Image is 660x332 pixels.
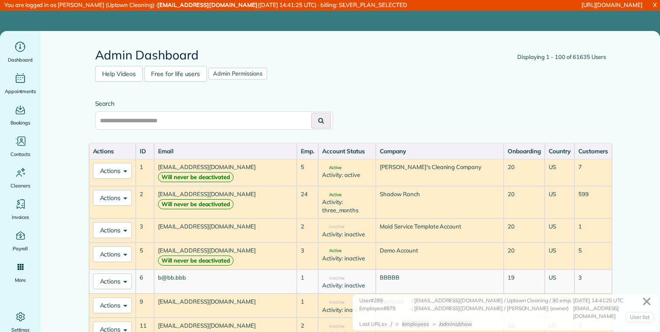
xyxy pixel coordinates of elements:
[158,256,234,266] strong: Will never be deactivated
[93,147,132,156] div: Actions
[154,186,297,218] td: [EMAIL_ADDRESS][DOMAIN_NAME]
[359,297,412,304] div: User#289
[154,159,297,186] td: [EMAIL_ADDRESS][DOMAIN_NAME]
[157,1,258,8] strong: [EMAIL_ADDRESS][DOMAIN_NAME]
[297,242,318,270] td: 3
[136,218,154,242] td: 3
[322,198,372,214] div: Activity: three_months
[322,147,372,156] div: Account Status
[574,270,612,294] td: 3
[322,193,341,197] span: Active
[297,218,318,242] td: 2
[322,306,372,314] div: Activity: inactive
[5,87,36,96] span: Appointments
[322,166,341,170] span: Active
[359,304,412,320] div: Employee#879
[376,159,504,186] td: [PERSON_NAME]'s Cleaning Company
[391,321,392,327] span: /
[93,163,132,179] button: Actions
[545,242,574,270] td: US
[504,294,545,318] td: 20
[581,1,643,8] a: [URL][DOMAIN_NAME]
[8,55,33,64] span: Dashboard
[412,297,573,304] div: : [EMAIL_ADDRESS][DOMAIN_NAME] / Uptown Cleaning / 30 emp.
[545,159,574,186] td: US
[574,186,612,218] td: 599
[376,186,504,218] td: Shadow Ranch
[154,294,297,318] td: [EMAIL_ADDRESS][DOMAIN_NAME]
[376,270,504,294] td: BBBBB
[322,276,345,280] span: Inactive
[545,270,574,294] td: US
[322,225,345,229] span: Inactive
[380,147,500,156] div: Company
[297,186,318,218] td: 24
[402,321,430,327] span: /employees
[136,186,154,218] td: 2
[10,118,31,127] span: Bookings
[158,147,293,156] div: Email
[322,171,372,179] div: Activity: active
[95,99,333,108] label: Search
[545,186,574,218] td: US
[412,304,573,320] div: : [EMAIL_ADDRESS][DOMAIN_NAME] / [PERSON_NAME] (owner)
[322,230,372,239] div: Activity: inactive
[504,218,545,242] td: 20
[10,181,30,190] span: Cleaners
[140,147,150,156] div: ID
[545,218,574,242] td: US
[573,304,652,320] div: [EMAIL_ADDRESS][DOMAIN_NAME]
[93,190,132,206] button: Actions
[154,270,297,294] td: b@bb.bbb
[376,242,504,270] td: Demo Account
[136,294,154,318] td: 9
[3,228,37,253] a: Payroll
[136,242,154,270] td: 5
[3,197,37,221] a: Invoices
[574,242,612,270] td: 5
[504,186,545,218] td: 20
[376,294,504,318] td: ZenMaid
[208,68,267,80] a: Admin Permissions
[158,172,234,182] strong: Will never be deactivated
[12,213,29,221] span: Invoices
[545,294,574,318] td: US
[3,40,37,64] a: Dashboard
[93,273,132,289] button: Actions
[154,218,297,242] td: [EMAIL_ADDRESS][DOMAIN_NAME]
[322,254,372,263] div: Activity: inactive
[297,159,318,186] td: 5
[574,294,612,318] td: 1
[573,297,652,304] div: [DATE] 14:41:25 UTC
[95,48,606,62] h2: Admin Dashboard
[517,53,606,62] div: Displaying 1 - 100 of 61635 Users
[384,320,475,328] div: > > >
[297,270,318,294] td: 1
[322,300,345,304] span: Inactive
[322,324,345,329] span: Inactive
[3,166,37,190] a: Cleaners
[504,242,545,270] td: 20
[626,312,654,322] a: User list
[574,159,612,186] td: 7
[3,103,37,127] a: Bookings
[359,320,384,328] div: Last URLs
[93,246,132,262] button: Actions
[10,150,30,159] span: Contacts
[3,134,37,159] a: Contacts
[13,244,28,253] span: Payroll
[136,159,154,186] td: 1
[93,297,132,313] button: Actions
[508,147,541,156] div: Onboarding
[578,147,608,156] div: Customers
[95,66,143,82] a: Help Videos
[154,242,297,270] td: [EMAIL_ADDRESS][DOMAIN_NAME]
[297,294,318,318] td: 1
[136,270,154,294] td: 6
[439,321,472,327] span: /admins/show
[637,291,656,312] a: ✕
[3,71,37,96] a: Appointments
[144,66,207,82] a: Free for life users
[93,222,132,238] button: Actions
[504,159,545,186] td: 20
